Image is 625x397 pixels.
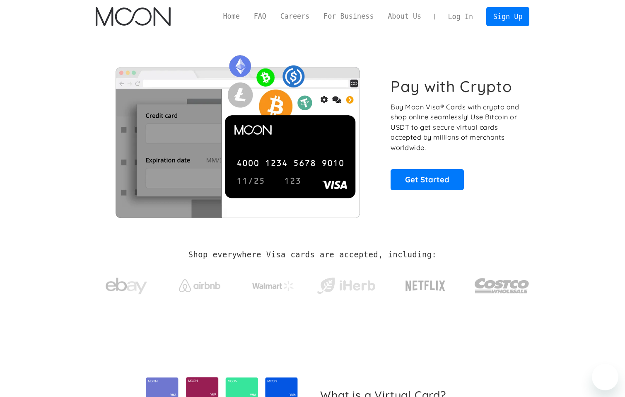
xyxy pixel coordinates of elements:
[474,270,530,301] img: Costco
[474,262,530,305] a: Costco
[96,7,171,26] img: Moon Logo
[381,11,428,22] a: About Us
[592,364,618,390] iframe: Button to launch messaging window
[316,11,381,22] a: For Business
[273,11,316,22] a: Careers
[252,281,294,291] img: Walmart
[441,7,480,26] a: Log In
[188,250,437,259] h2: Shop everywhere Visa cards are accepted, including:
[391,77,512,96] h1: Pay with Crypto
[106,273,147,299] img: ebay
[216,11,247,22] a: Home
[242,273,304,295] a: Walmart
[315,275,377,297] img: iHerb
[247,11,273,22] a: FAQ
[486,7,529,26] a: Sign Up
[405,276,446,296] img: Netflix
[96,265,157,303] a: ebay
[389,267,463,300] a: Netflix
[391,102,520,153] p: Buy Moon Visa® Cards with crypto and shop online seamlessly! Use Bitcoin or USDT to get secure vi...
[315,267,377,301] a: iHerb
[391,169,464,190] a: Get Started
[169,271,230,296] a: Airbnb
[96,49,379,218] img: Moon Cards let you spend your crypto anywhere Visa is accepted.
[96,7,171,26] a: home
[179,279,220,292] img: Airbnb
